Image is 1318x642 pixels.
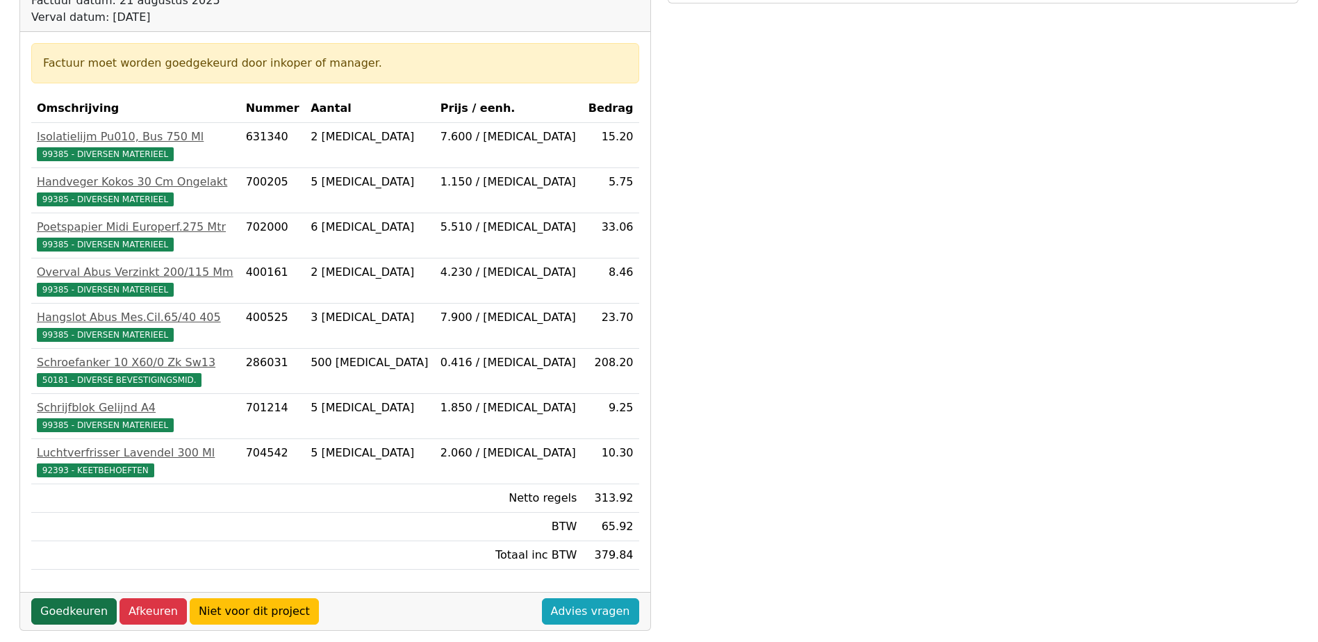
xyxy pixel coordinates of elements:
[37,373,201,387] span: 50181 - DIVERSE BEVESTIGINGSMID.
[37,283,174,297] span: 99385 - DIVERSEN MATERIEEL
[37,264,235,281] div: Overval Abus Verzinkt 200/115 Mm
[311,445,429,461] div: 5 [MEDICAL_DATA]
[435,94,583,123] th: Prijs / eenh.
[435,513,583,541] td: BTW
[240,123,306,168] td: 631340
[582,168,639,213] td: 5.75
[440,354,577,371] div: 0.416 / [MEDICAL_DATA]
[311,174,429,190] div: 5 [MEDICAL_DATA]
[37,238,174,252] span: 99385 - DIVERSEN MATERIEEL
[435,541,583,570] td: Totaal inc BTW
[37,192,174,206] span: 99385 - DIVERSEN MATERIEEL
[311,309,429,326] div: 3 [MEDICAL_DATA]
[37,328,174,342] span: 99385 - DIVERSEN MATERIEEL
[440,445,577,461] div: 2.060 / [MEDICAL_DATA]
[582,439,639,484] td: 10.30
[582,123,639,168] td: 15.20
[190,598,319,625] a: Niet voor dit project
[440,309,577,326] div: 7.900 / [MEDICAL_DATA]
[440,264,577,281] div: 4.230 / [MEDICAL_DATA]
[37,309,235,326] div: Hangslot Abus Mes.Cil.65/40 405
[440,174,577,190] div: 1.150 / [MEDICAL_DATA]
[37,309,235,343] a: Hangslot Abus Mes.Cil.65/40 40599385 - DIVERSEN MATERIEEL
[37,400,235,433] a: Schrijfblok Gelijnd A499385 - DIVERSEN MATERIEEL
[240,94,306,123] th: Nummer
[37,463,154,477] span: 92393 - KEETBEHOEFTEN
[435,484,583,513] td: Netto regels
[311,219,429,236] div: 6 [MEDICAL_DATA]
[120,598,187,625] a: Afkeuren
[31,598,117,625] a: Goedkeuren
[305,94,435,123] th: Aantal
[37,129,235,145] div: Isolatielijm Pu010, Bus 750 Ml
[582,394,639,439] td: 9.25
[240,304,306,349] td: 400525
[37,400,235,416] div: Schrijfblok Gelijnd A4
[582,213,639,258] td: 33.06
[311,354,429,371] div: 500 [MEDICAL_DATA]
[37,219,235,252] a: Poetspapier Midi Europerf.275 Mtr99385 - DIVERSEN MATERIEEL
[37,174,235,190] div: Handveger Kokos 30 Cm Ongelakt
[440,219,577,236] div: 5.510 / [MEDICAL_DATA]
[37,445,235,478] a: Luchtverfrisser Lavendel 300 Ml92393 - KEETBEHOEFTEN
[37,418,174,432] span: 99385 - DIVERSEN MATERIEEL
[582,258,639,304] td: 8.46
[37,445,235,461] div: Luchtverfrisser Lavendel 300 Ml
[582,304,639,349] td: 23.70
[440,129,577,145] div: 7.600 / [MEDICAL_DATA]
[240,168,306,213] td: 700205
[582,484,639,513] td: 313.92
[311,129,429,145] div: 2 [MEDICAL_DATA]
[582,541,639,570] td: 379.84
[37,147,174,161] span: 99385 - DIVERSEN MATERIEEL
[43,55,627,72] div: Factuur moet worden goedgekeurd door inkoper of manager.
[240,349,306,394] td: 286031
[240,394,306,439] td: 701214
[37,354,235,388] a: Schroefanker 10 X60/0 Zk Sw1350181 - DIVERSE BEVESTIGINGSMID.
[37,174,235,207] a: Handveger Kokos 30 Cm Ongelakt99385 - DIVERSEN MATERIEEL
[37,219,235,236] div: Poetspapier Midi Europerf.275 Mtr
[37,354,235,371] div: Schroefanker 10 X60/0 Zk Sw13
[31,9,220,26] div: Verval datum: [DATE]
[240,439,306,484] td: 704542
[582,513,639,541] td: 65.92
[582,94,639,123] th: Bedrag
[240,213,306,258] td: 702000
[311,264,429,281] div: 2 [MEDICAL_DATA]
[37,129,235,162] a: Isolatielijm Pu010, Bus 750 Ml99385 - DIVERSEN MATERIEEL
[542,598,639,625] a: Advies vragen
[582,349,639,394] td: 208.20
[311,400,429,416] div: 5 [MEDICAL_DATA]
[240,258,306,304] td: 400161
[37,264,235,297] a: Overval Abus Verzinkt 200/115 Mm99385 - DIVERSEN MATERIEEL
[440,400,577,416] div: 1.850 / [MEDICAL_DATA]
[31,94,240,123] th: Omschrijving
